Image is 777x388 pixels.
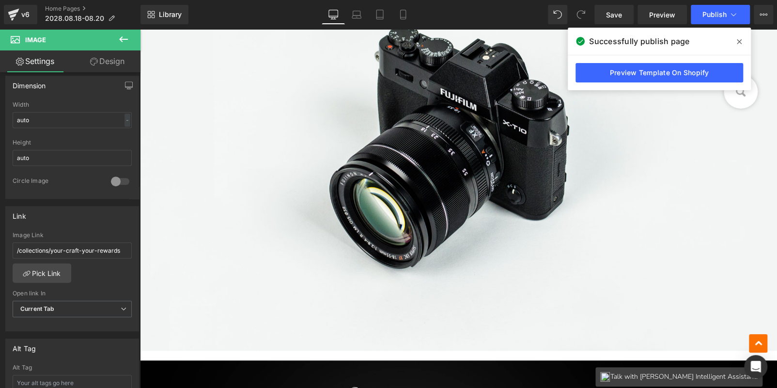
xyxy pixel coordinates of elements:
[13,76,46,90] div: Dimension
[25,36,46,44] span: Image
[345,5,368,24] a: Laptop
[744,355,767,378] div: Open Intercom Messenger
[13,207,26,220] div: Link
[460,343,470,353] img: client-btn.png
[13,177,101,187] div: Circle Image
[606,10,622,20] span: Save
[4,5,37,24] a: v6
[13,150,132,166] input: auto
[45,15,104,22] span: 2028.08.18-08.20
[455,338,622,357] a: Talk with [PERSON_NAME] Intelligent Assistant.
[13,101,132,108] div: Width
[13,339,36,353] div: Alt Tag
[649,10,675,20] span: Preview
[13,263,71,283] a: Pick Link
[13,364,132,371] div: Alt Tag
[72,50,142,72] a: Design
[159,10,182,19] span: Library
[13,290,132,297] div: Open link In
[20,305,55,312] b: Current Tab
[589,35,689,47] span: Successfully publish page
[13,232,132,239] div: Image Link
[322,5,345,24] a: Desktop
[754,5,773,24] button: More
[702,11,727,18] span: Publish
[368,5,391,24] a: Tablet
[548,5,567,24] button: Undo
[19,8,31,21] div: v6
[13,112,132,128] input: auto
[13,242,132,259] input: https://your-shop.myshopify.com
[140,5,188,24] a: New Library
[637,5,687,24] a: Preview
[691,5,750,24] button: Publish
[124,113,130,127] div: -
[391,5,415,24] a: Mobile
[470,343,618,353] span: Talk with [PERSON_NAME] Intelligent Assistant.
[575,63,743,82] a: Preview Template On Shopify
[140,29,777,388] iframe: To enrich screen reader interactions, please activate Accessibility in Grammarly extension settings
[45,5,140,13] a: Home Pages
[13,139,132,146] div: Height
[571,5,591,24] button: Redo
